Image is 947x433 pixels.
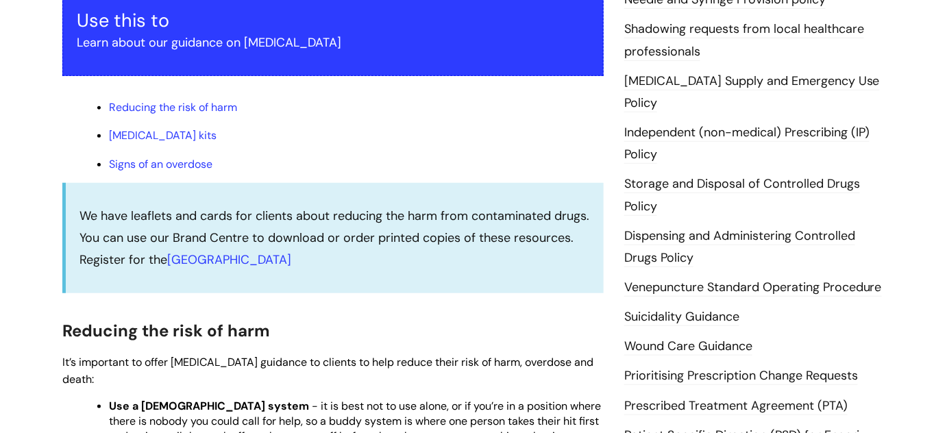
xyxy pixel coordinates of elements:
[624,397,848,415] a: Prescribed Treatment Agreement (PTA)
[77,32,589,53] p: Learn about our guidance on [MEDICAL_DATA]
[167,251,291,268] a: [GEOGRAPHIC_DATA]
[62,320,270,341] span: Reducing the risk of harm
[624,367,858,385] a: Prioritising Prescription Change Requests
[109,157,212,171] a: Signs of an overdose
[109,399,309,413] strong: Use a [DEMOGRAPHIC_DATA] system
[624,124,870,164] a: Independent (non-medical) Prescribing (IP) Policy
[624,175,860,215] a: Storage and Disposal of Controlled Drugs Policy
[109,100,237,114] a: Reducing the risk of harm
[109,128,217,143] a: [MEDICAL_DATA] kits
[624,308,739,326] a: Suicidality Guidance
[624,338,752,356] a: Wound Care Guidance
[62,355,593,386] span: It’s important to offer [MEDICAL_DATA] guidance to clients to help reduce their risk of harm, ove...
[79,205,590,249] p: We have leaflets and cards for clients about reducing the harm from contaminated drugs. You can u...
[77,10,589,32] h3: Use this to
[624,73,880,112] a: [MEDICAL_DATA] Supply and Emergency Use Policy
[79,249,590,271] p: Register for the
[624,227,855,267] a: Dispensing and Administering Controlled Drugs Policy
[624,21,864,60] a: Shadowing requests from local healthcare professionals
[624,279,882,297] a: Venepuncture Standard Operating Procedure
